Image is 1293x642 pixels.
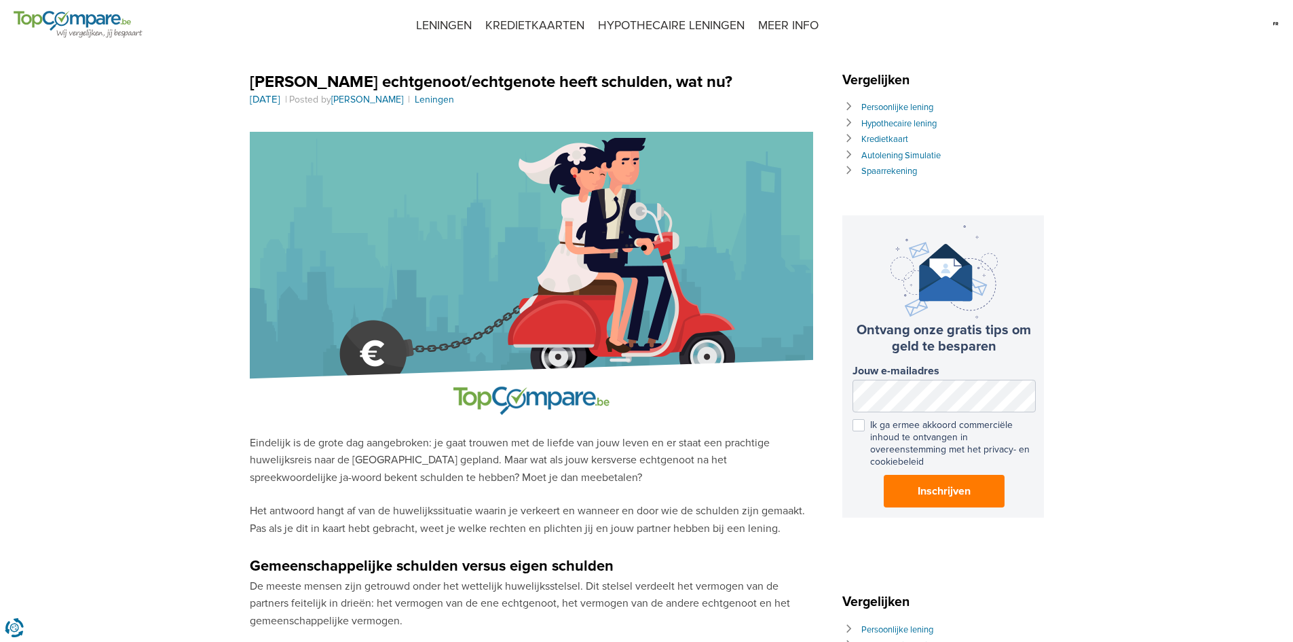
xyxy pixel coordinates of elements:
[250,93,280,105] time: [DATE]
[250,578,813,630] p: De meeste mensen zijn getrouwd onder het wettelijk huwelijksstelsel. Dit stelsel verdeelt het ver...
[415,94,454,105] a: Leningen
[918,483,971,499] span: Inschrijven
[852,365,1036,378] label: Jouw e-mailadres
[250,132,813,427] img: echtgenoot
[842,72,916,88] span: Vergelijken
[861,134,908,145] a: Kredietkaart
[406,94,412,105] span: |
[842,594,916,610] span: Vergelijken
[331,94,403,105] a: [PERSON_NAME]
[884,475,1005,507] button: Inschrijven
[861,102,933,113] a: Persoonlijke lening
[861,150,941,161] a: Autolening Simulatie
[250,71,813,92] h1: [PERSON_NAME] echtgenoot/echtgenote heeft schulden, wat nu?
[861,166,917,177] a: Spaarrekening
[283,94,289,105] span: |
[861,118,937,129] a: Hypothecaire lening
[861,624,933,635] a: Persoonlijke lening
[852,419,1036,469] label: Ik ga ermee akkoord commerciële inhoud te ontvangen in overeenstemming met het privacy- en cookie...
[250,94,280,105] a: [DATE]
[289,94,406,105] span: Posted by
[891,226,998,319] img: newsletter
[1272,14,1279,34] img: fr.svg
[250,503,813,537] p: Het antwoord hangt af van de huwelijkssituatie waarin je verkeert en wanneer en door wie de schul...
[250,124,813,487] p: Eindelijk is de grote dag aangebroken: je gaat trouwen met de liefde van jouw leven en er staat e...
[250,557,614,575] strong: Gemeenschappelijke schulden versus eigen schulden
[852,322,1036,355] h3: Ontvang onze gratis tips om geld te besparen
